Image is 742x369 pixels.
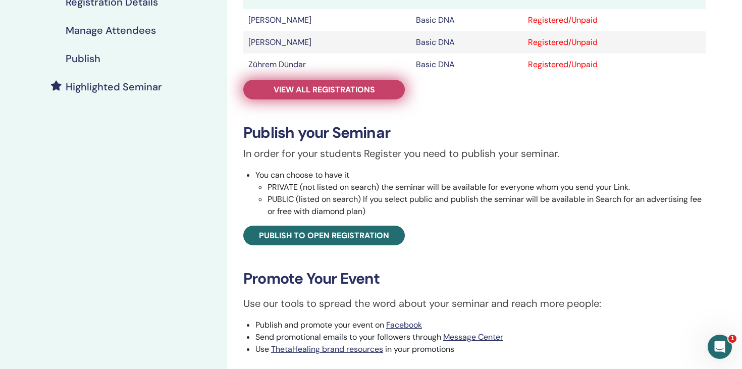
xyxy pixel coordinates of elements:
td: Zührem Dündar [243,54,411,76]
li: You can choose to have it [255,169,706,218]
div: Registered/Unpaid [528,36,701,48]
li: PUBLIC (listed on search) If you select public and publish the seminar will be available in Searc... [268,193,706,218]
h4: Manage Attendees [66,24,156,36]
td: [PERSON_NAME] [243,31,411,54]
p: Use our tools to spread the word about your seminar and reach more people: [243,296,706,311]
td: Basic DNA [411,9,523,31]
h3: Promote Your Event [243,270,706,288]
span: View all registrations [274,84,375,95]
div: Registered/Unpaid [528,14,701,26]
h3: Publish your Seminar [243,124,706,142]
a: ThetaHealing brand resources [271,344,383,354]
h4: Publish [66,52,100,65]
a: View all registrations [243,80,405,99]
a: Message Center [443,332,503,342]
a: Facebook [386,320,422,330]
h4: Highlighted Seminar [66,81,162,93]
a: Publish to open registration [243,226,405,245]
li: PRIVATE (not listed on search) the seminar will be available for everyone whom you send your Link. [268,181,706,193]
td: Basic DNA [411,31,523,54]
span: Publish to open registration [259,230,389,241]
li: Send promotional emails to your followers through [255,331,706,343]
p: In order for your students Register you need to publish your seminar. [243,146,706,161]
span: 1 [728,335,736,343]
li: Publish and promote your event on [255,319,706,331]
td: Basic DNA [411,54,523,76]
li: Use in your promotions [255,343,706,355]
td: [PERSON_NAME] [243,9,411,31]
div: Registered/Unpaid [528,59,701,71]
iframe: Intercom live chat [708,335,732,359]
